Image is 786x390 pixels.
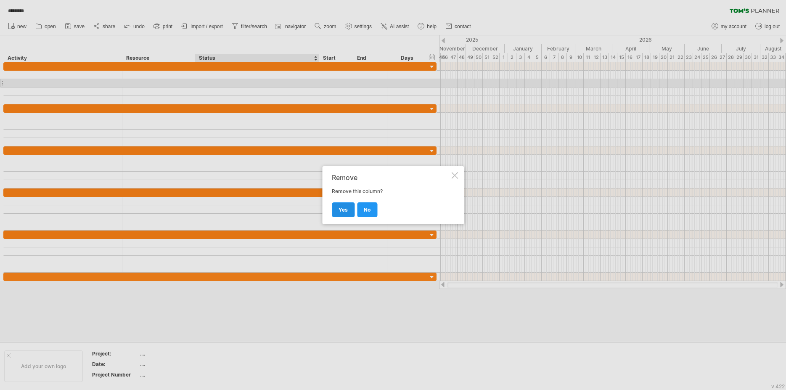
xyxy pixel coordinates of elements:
[339,207,348,213] span: yes
[332,202,355,217] a: yes
[332,174,450,181] div: Remove
[364,207,371,213] span: no
[332,174,450,217] div: Remove this column?
[357,202,377,217] a: no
